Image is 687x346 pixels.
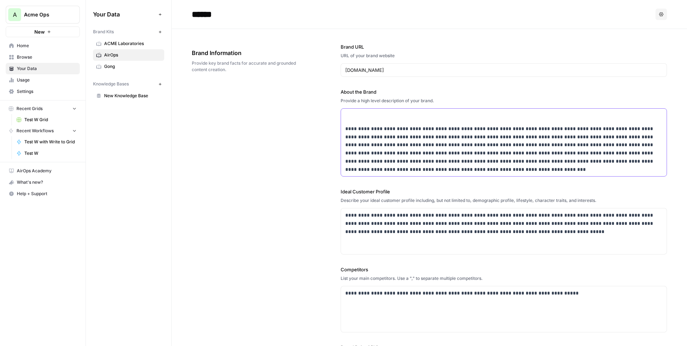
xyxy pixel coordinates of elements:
[16,128,54,134] span: Recent Workflows
[24,150,77,157] span: Test W
[341,266,667,273] label: Competitors
[6,103,80,114] button: Recent Grids
[341,53,667,59] div: URL of your brand website
[24,117,77,123] span: Test W Grid
[93,29,114,35] span: Brand Kits
[93,49,164,61] a: AirOps
[16,105,43,112] span: Recent Grids
[17,168,77,174] span: AirOps Academy
[341,98,667,104] div: Provide a high level description of your brand.
[104,52,161,58] span: AirOps
[24,139,77,145] span: Test W with Write to Grid
[6,26,80,37] button: New
[6,40,80,51] a: Home
[17,54,77,60] span: Browse
[192,60,301,73] span: Provide key brand facts for accurate and grounded content creation.
[6,125,80,136] button: Recent Workflows
[6,74,80,86] a: Usage
[24,11,67,18] span: Acme Ops
[13,136,80,148] a: Test W with Write to Grid
[13,10,17,19] span: A
[34,28,45,35] span: New
[104,40,161,47] span: ACME Laboratories
[6,51,80,63] a: Browse
[6,6,80,24] button: Workspace: Acme Ops
[341,275,667,282] div: List your main competitors. Use a "," to separate multiple competitors.
[341,188,667,195] label: Ideal Customer Profile
[6,188,80,199] button: Help + Support
[6,177,80,188] button: What's new?
[13,148,80,159] a: Test W
[93,10,156,19] span: Your Data
[341,88,667,95] label: About the Brand
[6,86,80,97] a: Settings
[93,81,129,87] span: Knowledge Bases
[6,165,80,177] a: AirOps Academy
[17,77,77,83] span: Usage
[6,63,80,74] a: Your Data
[104,63,161,70] span: Gong
[17,65,77,72] span: Your Data
[93,61,164,72] a: Gong
[104,93,161,99] span: New Knowledge Base
[341,43,667,50] label: Brand URL
[341,197,667,204] div: Describe your ideal customer profile including, but not limited to, demographic profile, lifestyl...
[345,66,662,74] input: www.sundaysoccer.com
[93,38,164,49] a: ACME Laboratories
[6,177,79,188] div: What's new?
[17,43,77,49] span: Home
[13,114,80,125] a: Test W Grid
[17,88,77,95] span: Settings
[17,191,77,197] span: Help + Support
[192,49,301,57] span: Brand Information
[93,90,164,102] a: New Knowledge Base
